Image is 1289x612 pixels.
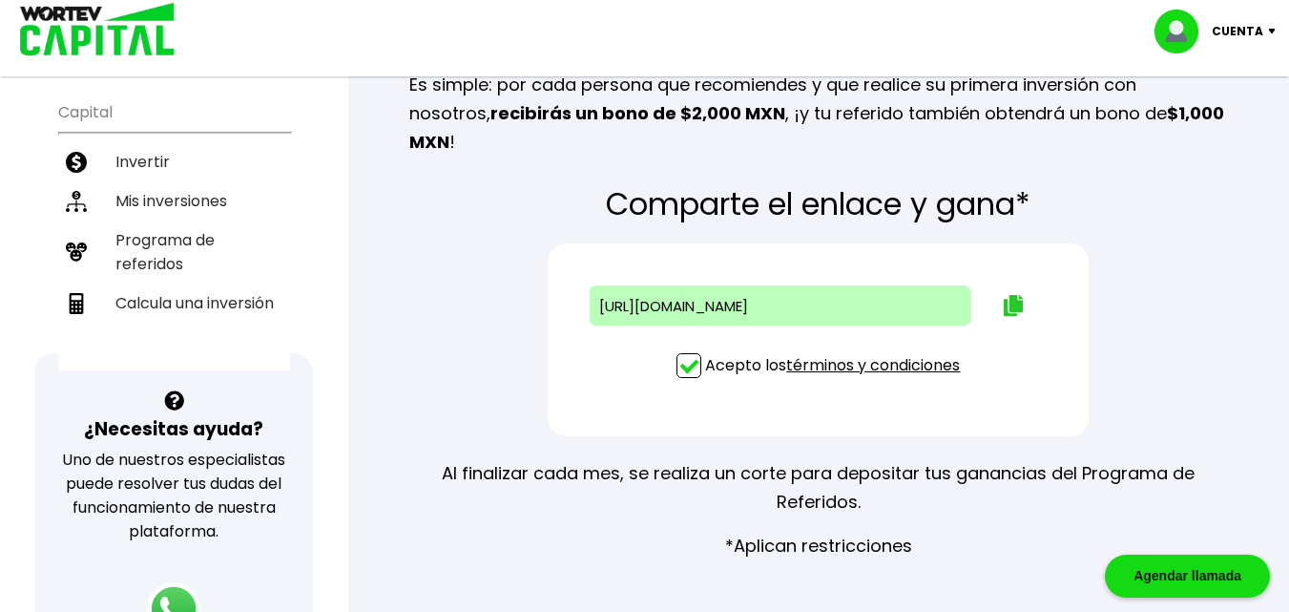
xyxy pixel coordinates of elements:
[725,532,912,560] p: *Aplican restricciones
[1212,17,1263,46] p: Cuenta
[409,459,1228,517] p: Al finalizar cada mes, se realiza un corte para depositar tus ganancias del Programa de Referidos.
[58,284,290,323] a: Calcula una inversión
[490,101,785,125] b: recibirás un bono de $2,000 MXN
[1263,29,1289,34] img: icon-down
[786,354,960,376] a: términos y condiciones
[58,221,290,284] a: Programa de referidos
[409,13,1228,157] p: No solo impulsas a empresas mexicanas, sino que también puedes ganar bonos adicionales al referir...
[1154,10,1212,53] img: profile-image
[1105,555,1270,598] div: Agendar llamada
[59,448,288,543] p: Uno de nuestros especialistas puede resolver tus dudas del funcionamiento de nuestra plataforma.
[66,152,87,173] img: invertir-icon.b3b967d7.svg
[58,91,290,370] ul: Capital
[606,187,1030,221] p: Comparte el enlace y gana*
[58,181,290,221] a: Mis inversiones
[66,293,87,314] img: calculadora-icon.17d418c4.svg
[66,191,87,212] img: inversiones-icon.6695dc30.svg
[705,353,960,377] p: Acepto los
[58,142,290,181] a: Invertir
[66,242,87,263] img: recomiendanos-icon.9b8e9327.svg
[84,415,263,443] h3: ¿Necesitas ayuda?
